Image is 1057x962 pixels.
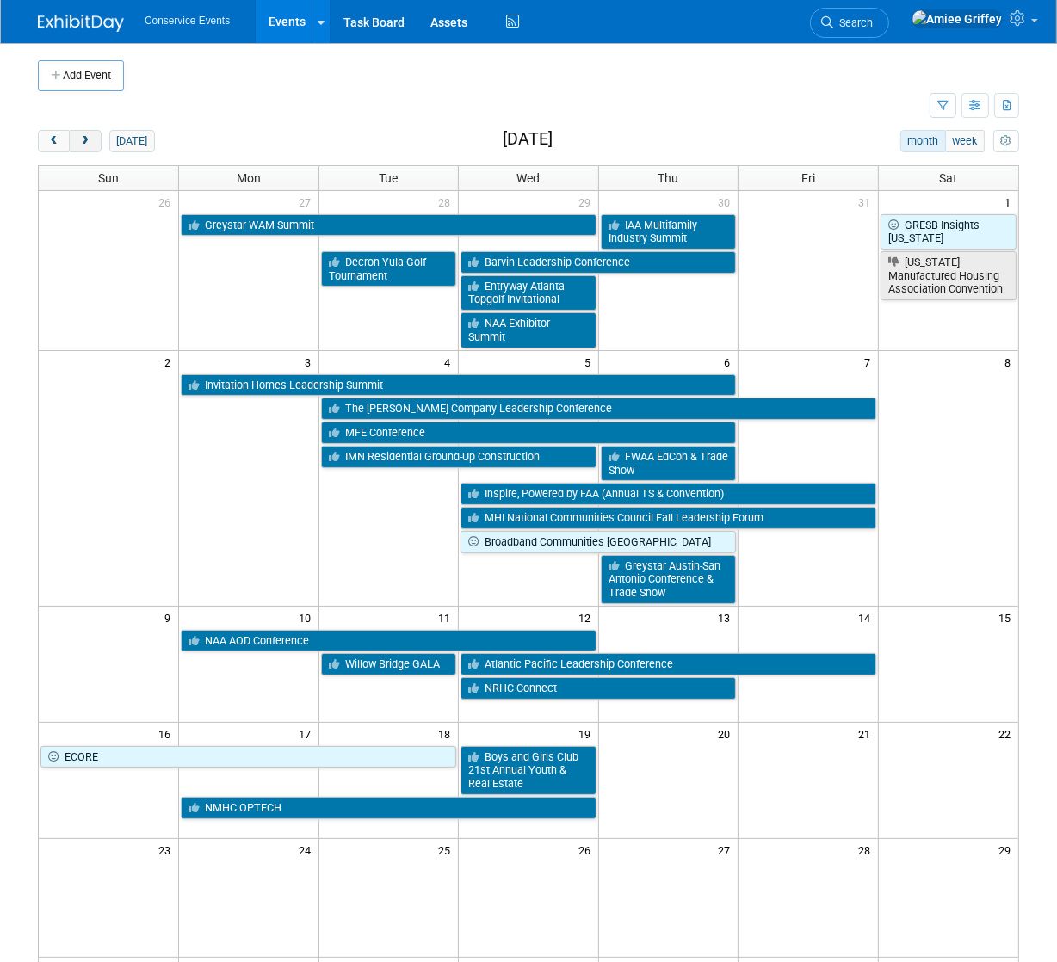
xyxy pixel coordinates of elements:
a: GRESB Insights [US_STATE] [881,214,1017,250]
a: Invitation Homes Leadership Summit [181,374,736,397]
button: myCustomButton [993,130,1019,152]
span: Sun [98,171,119,185]
span: 5 [583,351,598,373]
a: IAA Multifamily Industry Summit [601,214,737,250]
span: 24 [297,839,318,860]
a: Barvin Leadership Conference [461,251,736,274]
button: prev [38,130,70,152]
span: Mon [237,171,261,185]
span: 18 [436,723,458,744]
a: FWAA EdCon & Trade Show [601,446,737,481]
span: 8 [1003,351,1018,373]
span: Sat [939,171,957,185]
span: 19 [577,723,598,744]
span: 13 [716,607,738,628]
a: ECORE [40,746,456,768]
a: NMHC OPTECH [181,797,596,819]
a: IMN Residential Ground-Up Construction [321,446,596,468]
a: Inspire, Powered by FAA (Annual TS & Convention) [461,483,876,505]
span: 12 [577,607,598,628]
span: 29 [997,839,1018,860]
span: 7 [862,351,878,373]
span: 11 [436,607,458,628]
span: Search [833,16,873,29]
span: Fri [801,171,815,185]
a: Willow Bridge GALA [321,653,457,675]
img: ExhibitDay [38,15,124,32]
a: Greystar Austin-San Antonio Conference & Trade Show [601,555,737,604]
a: NAA Exhibitor Summit [461,312,596,348]
span: 6 [722,351,738,373]
span: 27 [297,191,318,213]
span: 27 [716,839,738,860]
h2: [DATE] [503,130,553,149]
span: 26 [577,839,598,860]
span: 21 [856,723,878,744]
button: [DATE] [109,130,155,152]
span: 28 [856,839,878,860]
a: Entryway Atlanta Topgolf Invitational [461,275,596,311]
span: 9 [163,607,178,628]
a: The [PERSON_NAME] Company Leadership Conference [321,398,876,420]
span: 20 [716,723,738,744]
a: Search [810,8,889,38]
a: Broadband Communities [GEOGRAPHIC_DATA] [461,531,736,553]
button: month [900,130,946,152]
span: 17 [297,723,318,744]
span: 31 [856,191,878,213]
button: next [69,130,101,152]
span: 10 [297,607,318,628]
span: Tue [379,171,398,185]
span: 28 [436,191,458,213]
span: 14 [856,607,878,628]
button: week [945,130,985,152]
span: 15 [997,607,1018,628]
span: Wed [516,171,540,185]
a: MFE Conference [321,422,737,444]
button: Add Event [38,60,124,91]
span: 3 [303,351,318,373]
span: 1 [1003,191,1018,213]
span: 4 [442,351,458,373]
span: 29 [577,191,598,213]
a: [US_STATE] Manufactured Housing Association Convention [881,251,1017,300]
img: Amiee Griffey [912,9,1003,28]
span: Thu [658,171,679,185]
a: NAA AOD Conference [181,630,596,652]
span: 2 [163,351,178,373]
span: 25 [436,839,458,860]
span: 26 [157,191,178,213]
a: Atlantic Pacific Leadership Conference [461,653,876,675]
a: NRHC Connect [461,677,736,700]
span: Conservice Events [145,15,230,27]
span: 30 [716,191,738,213]
span: 22 [997,723,1018,744]
span: 16 [157,723,178,744]
a: Boys and Girls Club 21st Annual Youth & Real Estate [461,746,596,795]
a: Decron Yula Golf Tournament [321,251,457,287]
span: 23 [157,839,178,860]
i: Personalize Calendar [1000,136,1011,147]
a: Greystar WAM Summit [181,214,596,237]
a: MHI National Communities Council Fall Leadership Forum [461,507,876,529]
